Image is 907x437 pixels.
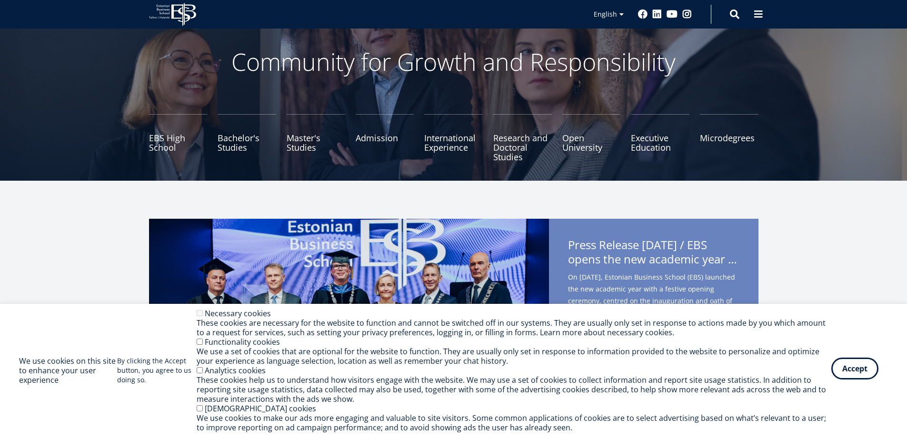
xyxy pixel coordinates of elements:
div: We use cookies to make our ads more engaging and valuable to site visitors. Some common applicati... [197,413,831,432]
a: Facebook [638,10,648,19]
p: By clicking the Accept button, you agree to us doing so. [117,356,197,385]
a: Admission [356,114,414,162]
label: [DEMOGRAPHIC_DATA] cookies [205,403,316,414]
a: Linkedin [652,10,662,19]
a: Research and Doctoral Studies [493,114,552,162]
label: Analytics cookies [205,365,266,376]
img: Rector inaugaration [149,219,549,399]
a: Open University [562,114,621,162]
a: Master's Studies [287,114,345,162]
a: EBS High School [149,114,208,162]
a: Microdegrees [700,114,758,162]
span: Press Release [DATE] / EBS [568,238,739,269]
label: Necessary cookies [205,308,271,319]
span: On [DATE], Estonian Business School (EBS) launched the new academic year with a festive opening c... [568,271,739,346]
a: Bachelor's Studies [218,114,276,162]
label: Functionality cookies [205,337,280,347]
a: Instagram [682,10,692,19]
span: opens the new academic year with the inauguration of [PERSON_NAME] [PERSON_NAME] – international ... [568,252,739,266]
a: Youtube [667,10,678,19]
h2: We use cookies on this site to enhance your user experience [19,356,117,385]
div: These cookies are necessary for the website to function and cannot be switched off in our systems... [197,318,831,337]
a: Executive Education [631,114,689,162]
a: International Experience [424,114,483,162]
div: These cookies help us to understand how visitors engage with the website. We may use a set of coo... [197,375,831,404]
p: Community for Growth and Responsibility [201,48,706,76]
div: We use a set of cookies that are optional for the website to function. They are usually only set ... [197,347,831,366]
button: Accept [831,358,878,379]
